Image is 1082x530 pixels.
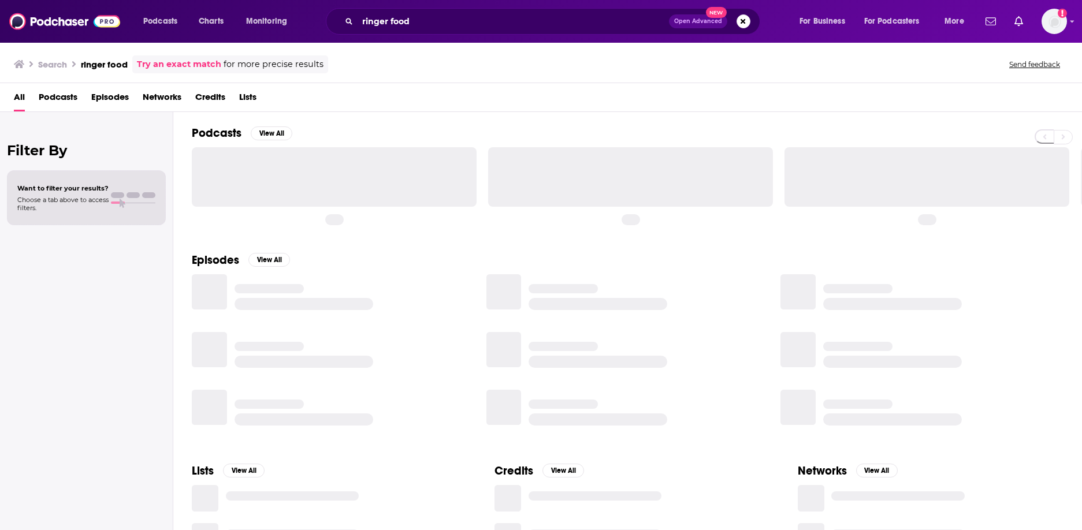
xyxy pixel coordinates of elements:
[17,184,109,192] span: Want to filter your results?
[248,253,290,267] button: View All
[981,12,1001,31] a: Show notifications dropdown
[1006,59,1064,69] button: Send feedback
[137,58,221,71] a: Try an exact match
[81,59,128,70] h3: ringer food
[192,253,239,267] h2: Episodes
[7,142,166,159] h2: Filter By
[945,13,964,29] span: More
[798,464,847,478] h2: Networks
[674,18,722,24] span: Open Advanced
[224,58,324,71] span: for more precise results
[857,12,936,31] button: open menu
[706,7,727,18] span: New
[936,12,979,31] button: open menu
[864,13,920,29] span: For Podcasters
[143,13,177,29] span: Podcasts
[246,13,287,29] span: Monitoring
[238,12,302,31] button: open menu
[542,464,584,477] button: View All
[669,14,727,28] button: Open AdvancedNew
[14,88,25,111] a: All
[239,88,256,111] a: Lists
[494,464,533,478] h2: Credits
[798,464,898,478] a: NetworksView All
[39,88,77,111] a: Podcasts
[791,12,860,31] button: open menu
[251,126,292,140] button: View All
[192,464,265,478] a: ListsView All
[192,126,241,140] h2: Podcasts
[38,59,67,70] h3: Search
[358,12,669,31] input: Search podcasts, credits, & more...
[800,13,845,29] span: For Business
[1042,9,1067,34] span: Logged in as rowan.sullivan
[1042,9,1067,34] button: Show profile menu
[1010,12,1028,31] a: Show notifications dropdown
[223,464,265,477] button: View All
[856,464,898,477] button: View All
[494,464,584,478] a: CreditsView All
[192,253,290,267] a: EpisodesView All
[9,10,120,32] img: Podchaser - Follow, Share and Rate Podcasts
[1042,9,1067,34] img: User Profile
[91,88,129,111] a: Episodes
[143,88,181,111] a: Networks
[337,8,771,35] div: Search podcasts, credits, & more...
[135,12,192,31] button: open menu
[199,13,224,29] span: Charts
[1058,9,1067,18] svg: Add a profile image
[17,196,109,212] span: Choose a tab above to access filters.
[191,12,230,31] a: Charts
[192,126,292,140] a: PodcastsView All
[195,88,225,111] a: Credits
[192,464,214,478] h2: Lists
